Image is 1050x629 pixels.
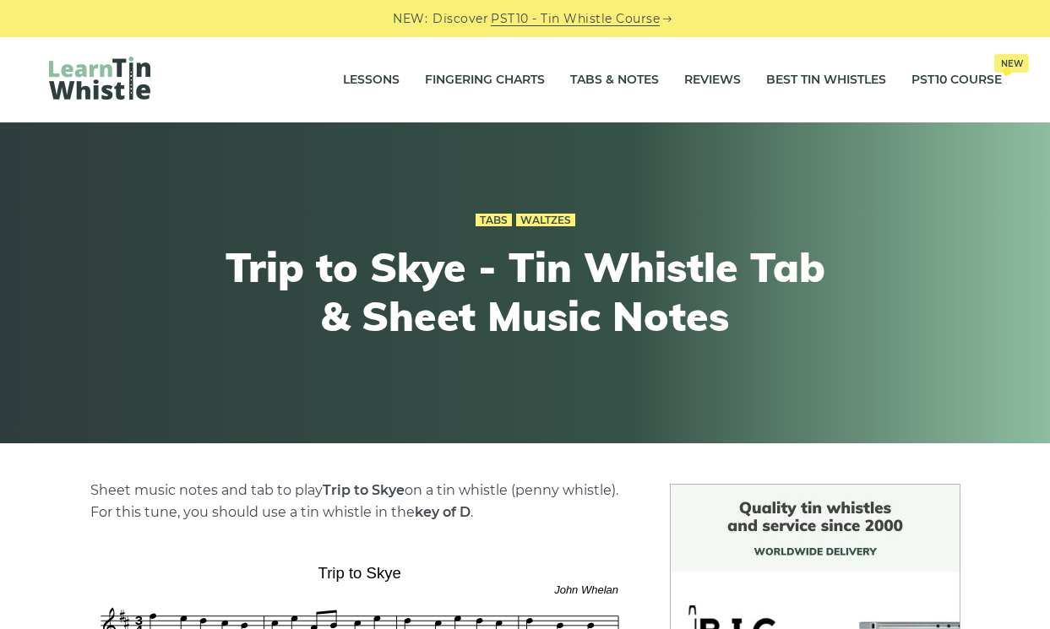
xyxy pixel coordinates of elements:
[684,59,741,101] a: Reviews
[425,59,545,101] a: Fingering Charts
[994,54,1029,73] span: New
[215,243,836,340] h1: Trip to Skye - Tin Whistle Tab & Sheet Music Notes
[766,59,886,101] a: Best Tin Whistles
[343,59,400,101] a: Lessons
[516,214,575,227] a: Waltzes
[570,59,659,101] a: Tabs & Notes
[415,504,471,520] strong: key of D
[49,57,150,100] img: LearnTinWhistle.com
[323,482,405,498] strong: Trip to Skye
[476,214,512,227] a: Tabs
[90,480,629,523] p: Sheet music notes and tab to play on a tin whistle (penny whistle). For this tune, you should use...
[911,59,1002,101] a: PST10 CourseNew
